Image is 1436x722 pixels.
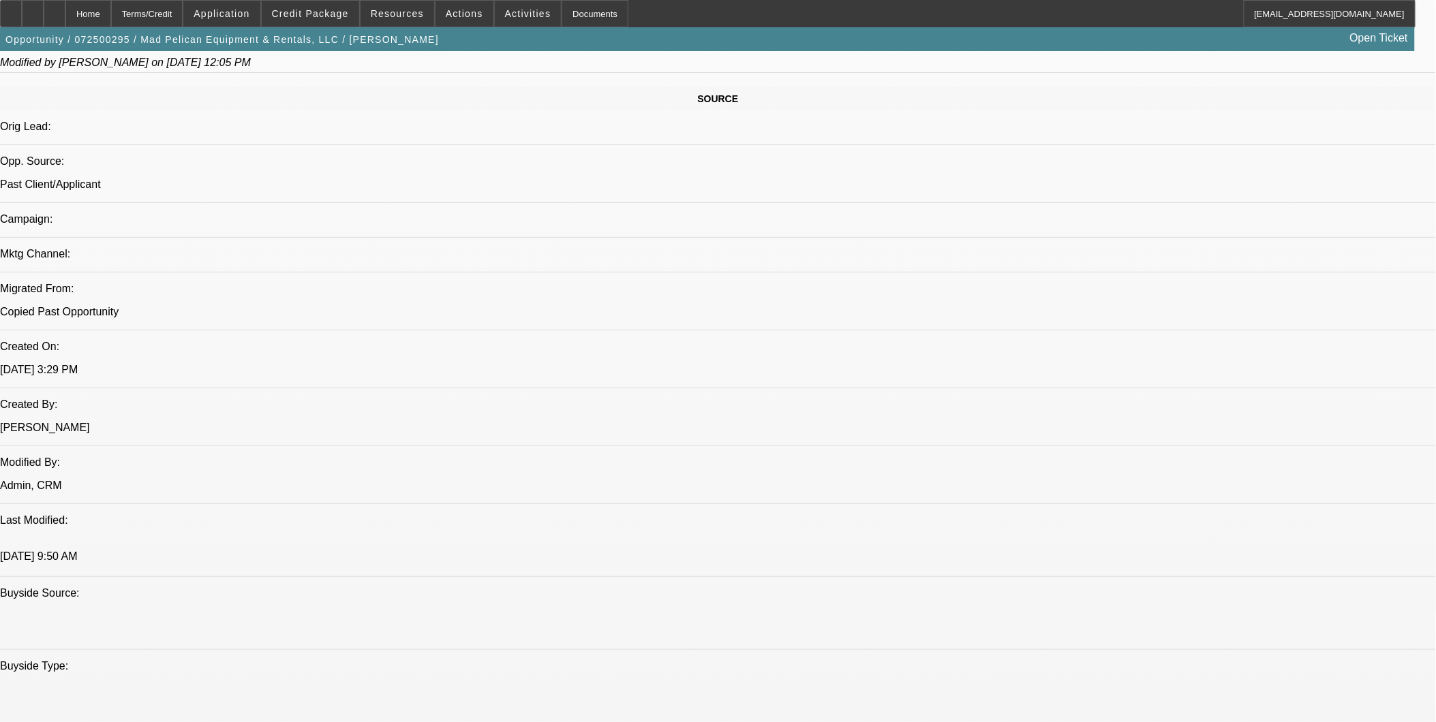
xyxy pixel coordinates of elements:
span: Resources [371,8,424,19]
a: Open Ticket [1345,27,1414,50]
span: Application [194,8,249,19]
button: Activities [495,1,562,27]
button: Application [183,1,260,27]
span: Actions [446,8,483,19]
button: Resources [361,1,434,27]
span: SOURCE [698,94,739,105]
button: Credit Package [262,1,359,27]
span: Activities [505,8,551,19]
span: Opportunity / 072500295 / Mad Pelican Equipment & Rentals, LLC / [PERSON_NAME] [5,34,439,45]
span: Credit Package [272,8,349,19]
button: Actions [436,1,493,27]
